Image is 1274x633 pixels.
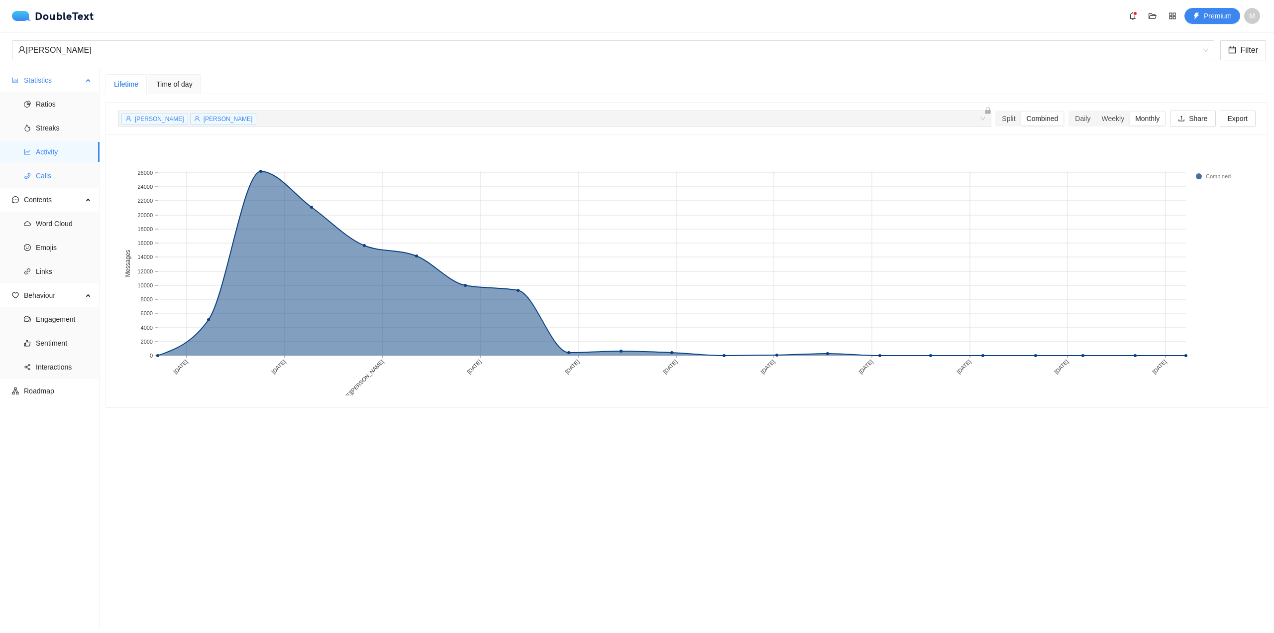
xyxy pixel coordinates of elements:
[1220,111,1256,127] button: Export
[12,11,94,21] div: DoubleText
[18,41,1199,60] div: [PERSON_NAME]
[36,118,92,138] span: Streaks
[36,94,92,114] span: Ratios
[141,296,153,302] text: 8000
[1240,44,1258,56] span: Filter
[1184,8,1240,24] button: thunderboltPremium
[141,339,153,345] text: 2000
[24,101,31,108] span: pie-chart
[1165,8,1180,24] button: appstore
[137,198,153,204] text: 22000
[172,359,189,375] text: [DATE]
[1125,12,1140,20] span: bell
[36,309,92,329] span: Engagement
[662,359,678,375] text: [DATE]
[1189,113,1207,124] span: Share
[24,381,92,401] span: Roadmap
[1178,115,1185,123] span: upload
[1228,46,1236,55] span: calendar
[141,310,153,316] text: 6000
[36,166,92,186] span: Calls
[114,79,138,90] div: Lifetime
[12,387,19,394] span: apartment
[270,359,287,375] text: [DATE]
[1204,10,1232,21] span: Premium
[137,212,153,218] text: 20000
[24,70,83,90] span: Statistics
[36,214,92,234] span: Word Cloud
[12,292,19,299] span: heart
[12,77,19,84] span: bar-chart
[996,112,1021,126] div: Split
[24,316,31,323] span: comment
[857,359,874,375] text: [DATE]
[137,226,153,232] text: 18000
[955,359,972,375] text: [DATE]
[759,359,776,375] text: [DATE]
[36,357,92,377] span: Interactions
[1249,8,1255,24] span: M
[1069,112,1096,126] div: Daily
[24,244,31,251] span: smile
[204,116,253,123] span: [PERSON_NAME]
[135,116,184,123] span: [PERSON_NAME]
[12,11,35,21] img: logo
[466,359,482,375] text: [DATE]
[137,184,153,190] text: 24000
[24,190,83,210] span: Contents
[24,125,31,131] span: fire
[18,46,26,54] span: user
[125,116,131,122] span: user
[12,196,19,203] span: message
[984,107,991,114] span: lock
[36,238,92,257] span: Emojis
[1145,8,1161,24] button: folder-open
[24,172,31,179] span: phone
[194,116,200,122] span: user
[1125,8,1141,24] button: bell
[1228,113,1248,124] span: Export
[1053,359,1069,375] text: [DATE]
[1021,112,1064,126] div: Combined
[1145,12,1160,20] span: folder-open
[1151,359,1168,375] text: [DATE]
[24,220,31,227] span: cloud
[137,268,153,274] text: 12000
[156,81,193,88] span: Time of day
[24,340,31,347] span: like
[137,282,153,288] text: 10000
[36,261,92,281] span: Links
[1170,111,1215,127] button: uploadShare
[36,142,92,162] span: Activity
[36,333,92,353] span: Sentiment
[150,353,153,359] text: 0
[1130,112,1165,126] div: Monthly
[141,325,153,331] text: 4000
[1193,12,1200,20] span: thunderbolt
[1096,112,1130,126] div: Weekly
[137,254,153,260] text: 14000
[12,11,94,21] a: logoDoubleText
[18,41,1208,60] span: Ali Aras
[24,268,31,275] span: link
[137,170,153,176] text: 26000
[137,240,153,246] text: 16000
[1165,12,1180,20] span: appstore
[564,359,580,375] text: [DATE]
[24,148,31,155] span: line-chart
[24,364,31,371] span: share-alt
[336,359,385,407] text: [DATE][PERSON_NAME]
[24,285,83,305] span: Behaviour
[1220,40,1266,60] button: calendarFilter
[124,250,131,277] text: Messages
